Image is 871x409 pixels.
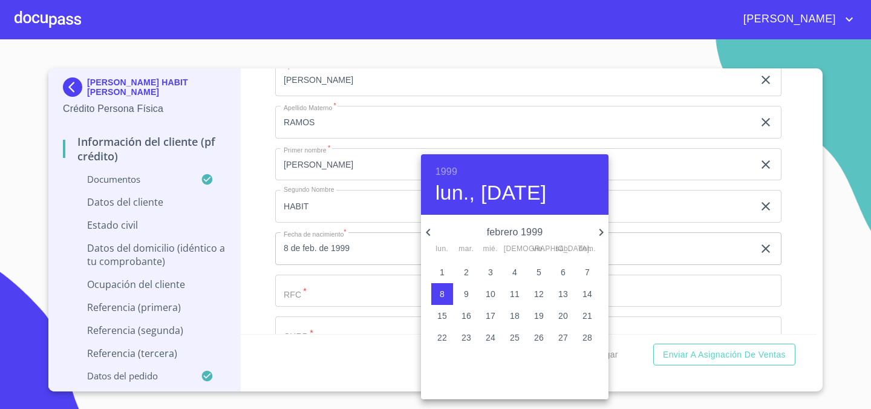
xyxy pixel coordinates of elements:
button: 4 [504,261,526,283]
p: 14 [582,287,592,299]
button: 6 [552,261,574,283]
button: 2 [455,261,477,283]
span: sáb. [552,243,574,255]
button: 27 [552,327,574,348]
button: 22 [431,327,453,348]
button: 8 [431,283,453,305]
button: 1 [431,261,453,283]
button: 1999 [435,163,457,180]
p: 21 [582,309,592,321]
button: lun., [DATE] [435,180,547,206]
p: 27 [558,331,568,343]
button: 7 [576,261,598,283]
button: 19 [528,305,550,327]
p: 5 [537,266,541,278]
button: 23 [455,327,477,348]
p: 12 [534,287,544,299]
button: 28 [576,327,598,348]
p: 25 [510,331,520,343]
span: mar. [455,243,477,255]
button: 20 [552,305,574,327]
button: 3 [480,261,501,283]
p: 2 [464,266,469,278]
button: 26 [528,327,550,348]
button: 10 [480,283,501,305]
p: 11 [510,287,520,299]
button: 11 [504,283,526,305]
p: 13 [558,287,568,299]
button: 24 [480,327,501,348]
p: 28 [582,331,592,343]
span: dom. [576,243,598,255]
button: 14 [576,283,598,305]
p: febrero 1999 [435,225,594,240]
p: 19 [534,309,544,321]
p: 23 [462,331,471,343]
button: 9 [455,283,477,305]
button: 16 [455,305,477,327]
p: 17 [486,309,495,321]
span: [DEMOGRAPHIC_DATA]. [504,243,526,255]
button: 18 [504,305,526,327]
p: 10 [486,287,495,299]
p: 20 [558,309,568,321]
p: 16 [462,309,471,321]
p: 4 [512,266,517,278]
span: lun. [431,243,453,255]
button: 21 [576,305,598,327]
p: 6 [561,266,566,278]
button: 17 [480,305,501,327]
button: 25 [504,327,526,348]
p: 26 [534,331,544,343]
p: 8 [440,287,445,299]
button: 12 [528,283,550,305]
p: 18 [510,309,520,321]
p: 22 [437,331,447,343]
p: 24 [486,331,495,343]
span: mié. [480,243,501,255]
p: 1 [440,266,445,278]
p: 7 [585,266,590,278]
p: 3 [488,266,493,278]
button: 13 [552,283,574,305]
p: 9 [464,287,469,299]
span: vie. [528,243,550,255]
button: 5 [528,261,550,283]
button: 15 [431,305,453,327]
p: 15 [437,309,447,321]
